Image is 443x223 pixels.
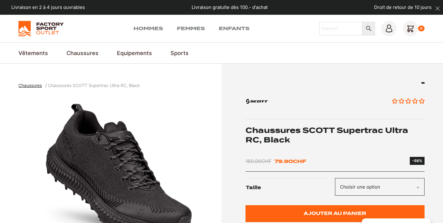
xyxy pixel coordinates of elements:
[293,158,306,164] span: CHF
[11,4,85,11] p: Livraison en 2 à 4 jours ouvrables
[192,4,268,11] p: Livraison gratuite dès 100.- d'achat
[219,25,249,32] a: Enfants
[246,178,335,197] label: Taille
[66,49,98,57] a: Chaussures
[177,25,205,32] a: Femmes
[170,49,189,57] a: Sports
[319,22,362,35] input: Chercher
[274,158,306,164] bdi: 79.90
[412,158,422,164] div: -56%
[245,205,425,222] button: Ajouter au panier
[418,26,425,32] div: 0
[304,211,366,216] span: Ajouter au panier
[134,25,163,32] a: Hommes
[374,4,432,11] p: Droit de retour de 10 jours
[18,83,45,88] a: Chaussures
[18,49,48,57] a: Vêtements
[18,83,42,88] span: Chaussures
[18,21,64,36] img: Factory Sport Outlet
[261,158,271,164] span: CHF
[245,125,425,145] h1: Chaussures SCOTT Supertrac Ultra RC, Black
[48,83,140,88] span: Chaussures SCOTT Supertrac Ultra RC, Black
[245,158,271,164] bdi: 180.00
[432,3,443,14] button: dismiss
[117,49,152,57] a: Equipements
[18,82,140,89] nav: breadcrumbs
